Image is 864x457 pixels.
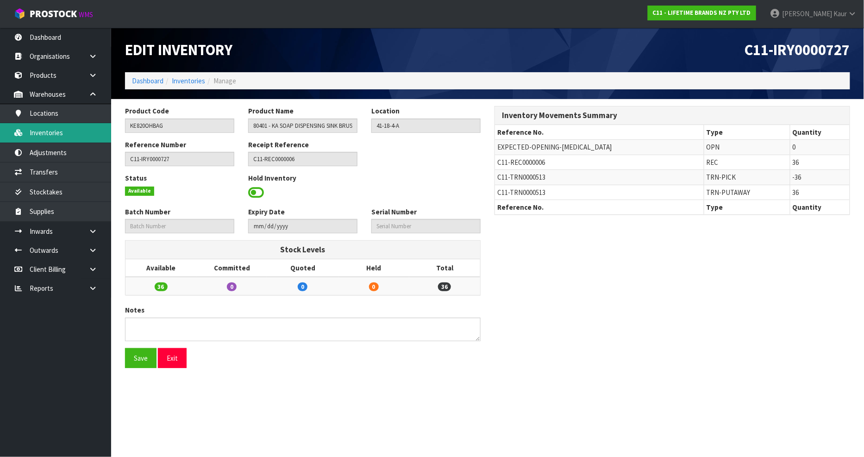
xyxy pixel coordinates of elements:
span: C11-TRN0000513 [497,188,545,197]
span: 36 [793,158,799,167]
span: 36 [155,282,168,291]
span: Manage [213,76,236,85]
span: 0 [369,282,379,291]
th: Held [338,259,409,277]
label: Location [371,106,400,116]
h3: Inventory Movements Summary [502,111,843,120]
small: WMS [79,10,93,19]
span: 36 [438,282,451,291]
strong: C11 - LIFETIME BRANDS NZ PTY LTD [653,9,751,17]
h3: Stock Levels [132,245,473,254]
input: Batch Number [125,219,234,233]
th: Quantity [790,200,850,215]
input: Location [371,119,481,133]
input: Receipt Reference [248,152,357,166]
span: 0 [298,282,307,291]
span: Kaur [833,9,847,18]
span: OPN [707,143,720,151]
span: TRN-PICK [707,173,736,182]
img: cube-alt.png [14,8,25,19]
th: Type [704,200,790,215]
span: 36 [793,188,799,197]
label: Receipt Reference [248,140,309,150]
span: [PERSON_NAME] [782,9,832,18]
span: ProStock [30,8,77,20]
span: 0 [793,143,796,151]
input: Serial Number [371,219,481,233]
button: Save [125,348,157,368]
input: Product Name [248,119,357,133]
th: Reference No. [495,125,704,140]
span: EXPECTED-OPENING-[MEDICAL_DATA] [497,143,612,151]
label: Batch Number [125,207,170,217]
th: Type [704,125,790,140]
input: Product Code [125,119,234,133]
span: REC [707,158,719,167]
span: Edit Inventory [125,40,232,59]
th: Quoted [267,259,338,277]
label: Product Code [125,106,169,116]
span: C11-TRN0000513 [497,173,545,182]
span: C11-IRY0000727 [745,40,850,59]
label: Hold Inventory [248,173,296,183]
label: Product Name [248,106,294,116]
button: Exit [158,348,187,368]
span: 0 [227,282,237,291]
label: Notes [125,305,144,315]
span: TRN-PUTAWAY [707,188,751,197]
span: C11-REC0000006 [497,158,545,167]
label: Reference Number [125,140,186,150]
label: Status [125,173,147,183]
th: Reference No. [495,200,704,215]
span: Available [125,187,154,196]
th: Quantity [790,125,850,140]
a: Inventories [172,76,205,85]
th: Committed [196,259,267,277]
span: -36 [793,173,801,182]
label: Expiry Date [248,207,285,217]
th: Available [125,259,196,277]
a: Dashboard [132,76,163,85]
label: Serial Number [371,207,417,217]
a: C11 - LIFETIME BRANDS NZ PTY LTD [648,6,756,20]
th: Total [409,259,480,277]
